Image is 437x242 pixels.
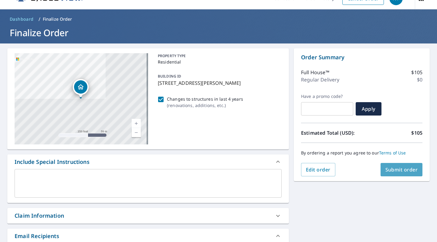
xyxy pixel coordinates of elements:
a: Current Level 17, Zoom Out [132,128,141,137]
div: Include Special Instructions [15,158,90,166]
p: Changes to structures in last 4 years [167,96,243,102]
span: Dashboard [10,16,34,22]
li: / [39,16,40,23]
div: Email Recipients [15,232,59,240]
a: Current Level 17, Zoom In [132,119,141,128]
p: By ordering a report you agree to our [301,150,422,156]
a: Dashboard [7,14,36,24]
p: $105 [411,69,422,76]
p: Estimated Total (USD): [301,129,362,137]
a: Terms of Use [379,150,406,156]
nav: breadcrumb [7,14,430,24]
div: Claim Information [15,212,64,220]
h1: Finalize Order [7,26,430,39]
span: Submit order [385,166,418,173]
p: $0 [417,76,422,83]
button: Edit order [301,163,335,176]
div: Dropped pin, building 1, Residential property, 6919 Ray Nash Dr NW Gig Harbor, WA 98335 [73,79,89,98]
span: Apply [361,105,377,112]
p: [STREET_ADDRESS][PERSON_NAME] [158,79,279,87]
div: Include Special Instructions [7,154,289,169]
button: Submit order [381,163,423,176]
button: Apply [356,102,381,116]
p: Full House™ [301,69,329,76]
span: Edit order [306,166,330,173]
p: Regular Delivery [301,76,339,83]
p: $105 [411,129,422,137]
div: Claim Information [7,208,289,223]
p: Finalize Order [43,16,72,22]
label: Have a promo code? [301,94,353,99]
p: Residential [158,59,279,65]
p: Order Summary [301,53,422,61]
p: ( renovations, additions, etc. ) [167,102,243,109]
p: PROPERTY TYPE [158,53,279,59]
p: BUILDING ID [158,74,181,79]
